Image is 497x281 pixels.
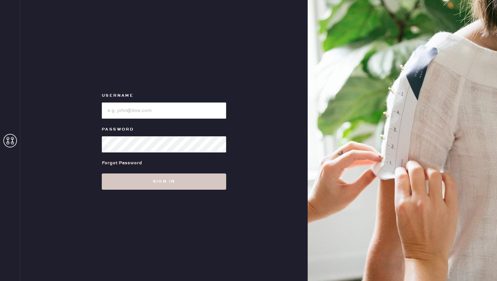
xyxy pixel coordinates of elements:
button: Sign in [102,173,226,190]
input: e.g. john@doe.com [102,102,226,119]
label: Password [102,125,226,134]
a: Forgot Password [102,153,142,173]
label: Username [102,92,226,100]
div: Forgot Password [102,159,142,167]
